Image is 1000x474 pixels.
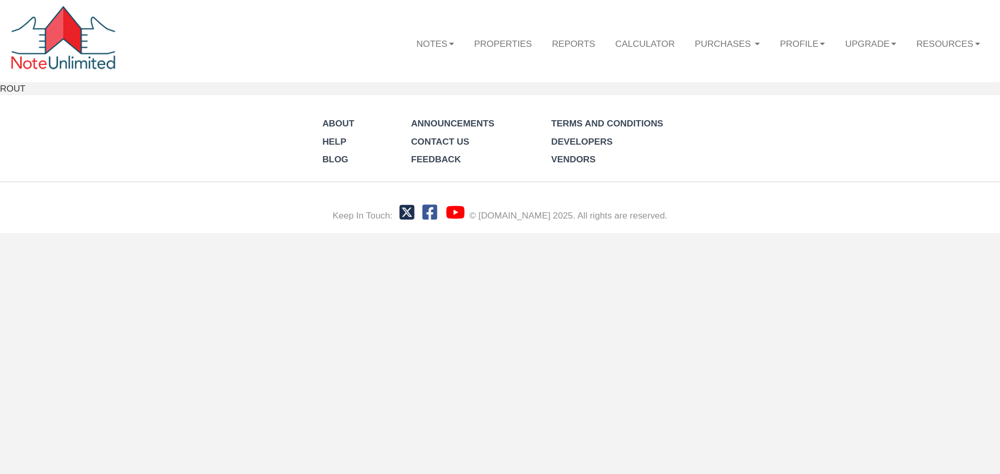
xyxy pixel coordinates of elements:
[411,118,494,129] a: Announcements
[406,28,464,58] a: Notes
[469,209,667,222] div: © [DOMAIN_NAME] 2025. All rights are reserved.
[333,209,393,222] div: Keep In Touch:
[685,28,770,58] a: Purchases
[551,154,595,164] a: Vendors
[464,28,542,58] a: Properties
[542,28,605,58] a: Reports
[411,154,461,164] a: Feedback
[551,136,612,147] a: Developers
[835,28,907,58] a: Upgrade
[322,154,348,164] a: Blog
[906,28,990,58] a: Resources
[605,28,685,58] a: Calculator
[770,28,835,58] a: Profile
[322,136,346,147] a: Help
[411,136,469,147] a: Contact Us
[551,118,663,129] a: Terms and Conditions
[322,118,354,129] a: About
